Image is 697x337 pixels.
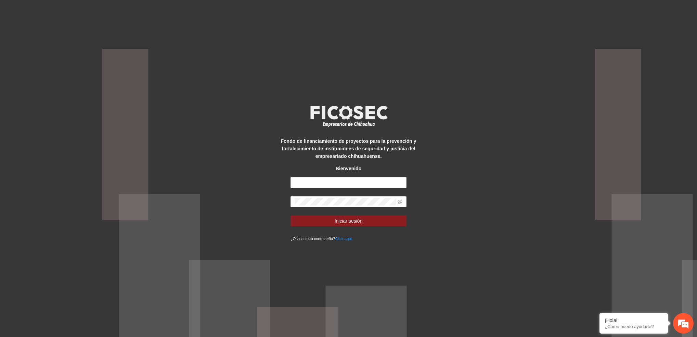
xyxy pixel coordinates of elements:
a: Click aqui [335,237,352,241]
strong: Fondo de financiamiento de proyectos para la prevención y fortalecimiento de instituciones de seg... [281,138,416,159]
div: ¡Hola! [605,317,663,323]
small: ¿Olvidaste tu contraseña? [291,237,352,241]
button: Iniciar sesión [291,215,407,226]
img: logo [306,103,391,129]
span: eye-invisible [398,199,402,204]
p: ¿Cómo puedo ayudarte? [605,324,663,329]
strong: Bienvenido [336,166,361,171]
span: Iniciar sesión [335,217,363,225]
